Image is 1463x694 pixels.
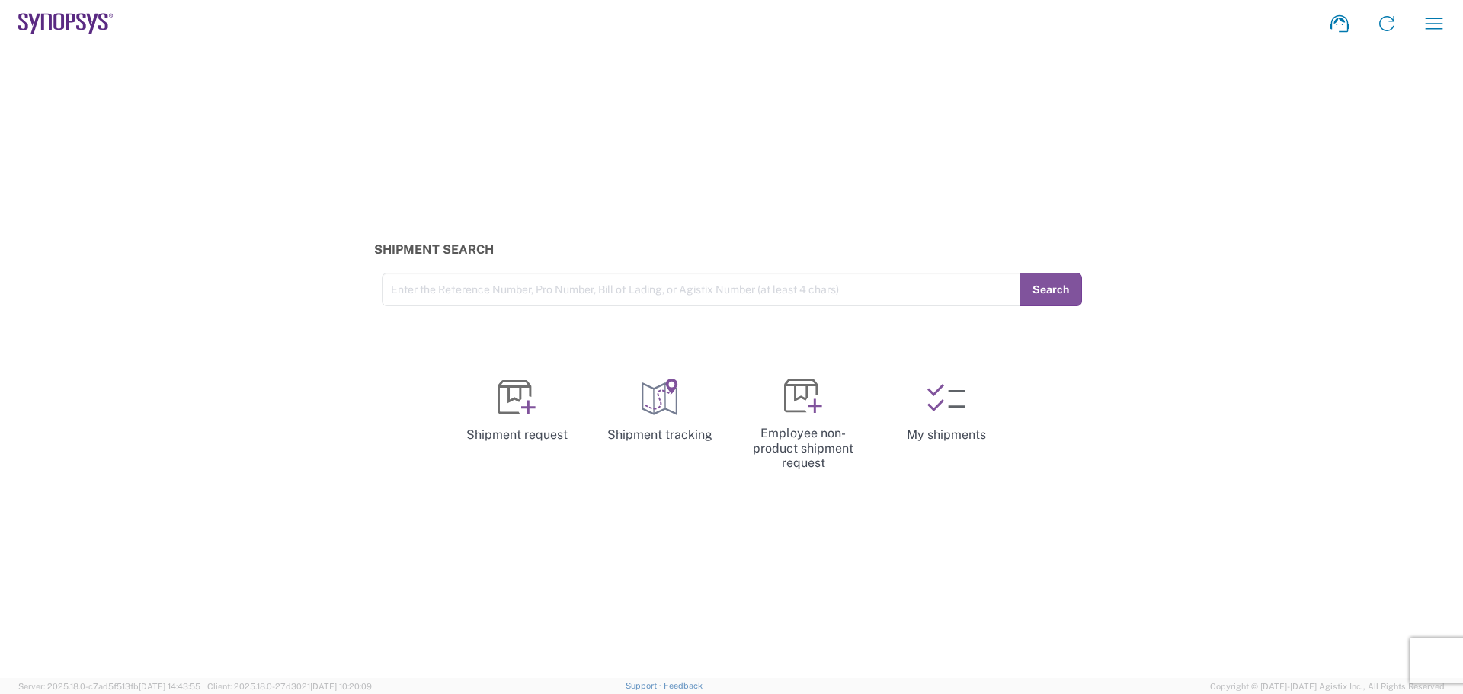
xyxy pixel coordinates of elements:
span: Server: 2025.18.0-c7ad5f513fb [18,682,200,691]
a: Employee non-product shipment request [738,365,869,483]
a: Feedback [664,681,703,690]
span: Client: 2025.18.0-27d3021 [207,682,372,691]
a: Shipment request [451,365,582,456]
button: Search [1020,273,1082,306]
a: My shipments [881,365,1012,456]
span: [DATE] 10:20:09 [310,682,372,691]
h3: Shipment Search [374,242,1090,257]
span: Copyright © [DATE]-[DATE] Agistix Inc., All Rights Reserved [1210,680,1445,693]
a: Support [626,681,664,690]
span: [DATE] 14:43:55 [139,682,200,691]
a: Shipment tracking [594,365,725,456]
